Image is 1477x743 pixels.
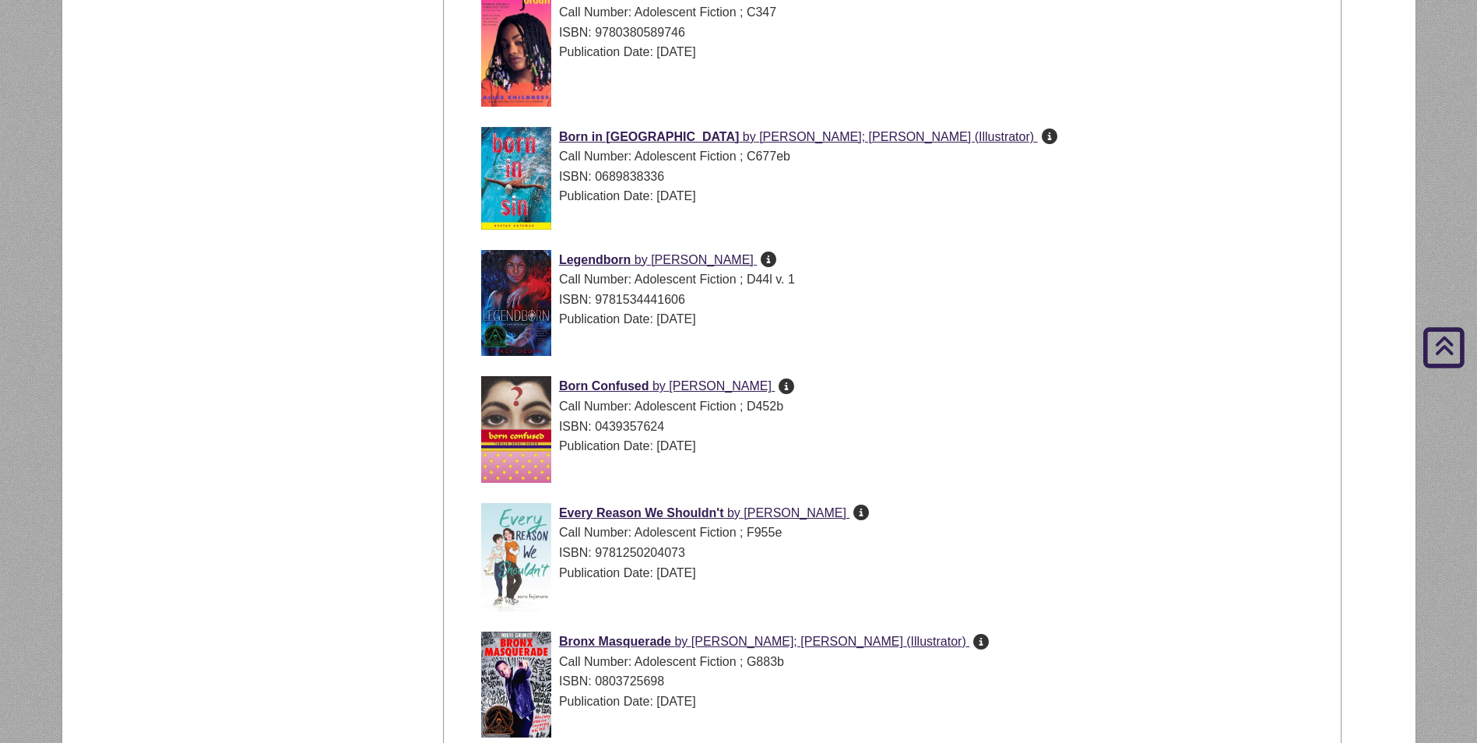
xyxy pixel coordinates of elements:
[559,506,724,519] span: Every Reason We Shouldn't
[743,130,756,143] span: by
[481,632,551,738] img: Cover Art
[559,130,739,143] span: Born in [GEOGRAPHIC_DATA]
[744,506,846,519] span: [PERSON_NAME]
[481,42,1328,62] div: Publication Date: [DATE]
[635,253,648,266] span: by
[559,379,775,393] a: Cover Art Born Confused by [PERSON_NAME]
[481,2,1328,23] div: Call Number: Adolescent Fiction ; C347
[481,146,1328,167] div: Call Number: Adolescent Fiction ; C677eb
[481,290,1328,310] div: ISBN: 9781534441606
[481,396,1328,417] div: Call Number: Adolescent Fiction ; D452b
[559,635,671,648] span: Bronx Masquerade
[481,543,1328,563] div: ISBN: 9781250204073
[481,269,1328,290] div: Call Number: Adolescent Fiction ; D44l v. 1
[559,253,757,266] a: Cover Art Legendborn by [PERSON_NAME]
[481,563,1328,583] div: Publication Date: [DATE]
[559,130,1038,143] a: Cover Art Born in [GEOGRAPHIC_DATA] by [PERSON_NAME]; [PERSON_NAME] (Illustrator)
[481,376,551,482] img: Cover Art
[481,250,551,357] img: Cover Art
[669,379,772,393] span: [PERSON_NAME]
[481,436,1328,456] div: Publication Date: [DATE]
[652,379,666,393] span: by
[559,253,631,266] span: Legendborn
[559,635,969,648] a: Cover Art Bronx Masquerade by [PERSON_NAME]; [PERSON_NAME] (Illustrator)
[481,167,1328,187] div: ISBN: 0689838336
[674,635,688,648] span: by
[759,130,1034,143] span: [PERSON_NAME]; [PERSON_NAME] (Illustrator)
[559,379,649,393] span: Born Confused
[481,23,1328,43] div: ISBN: 9780380589746
[481,671,1328,692] div: ISBN: 0803725698
[651,253,754,266] span: [PERSON_NAME]
[481,523,1328,543] div: Call Number: Adolescent Fiction ; F955e
[481,127,551,230] img: Cover Art
[481,692,1328,712] div: Publication Date: [DATE]
[481,186,1328,206] div: Publication Date: [DATE]
[481,652,1328,672] div: Call Number: Adolescent Fiction ; G883b
[559,506,849,519] a: Cover Art Every Reason We Shouldn't by [PERSON_NAME]
[481,503,551,612] img: Cover Art
[691,635,966,648] span: [PERSON_NAME]; [PERSON_NAME] (Illustrator)
[1415,336,1473,357] a: Back to Top
[727,506,740,519] span: by
[481,309,1328,329] div: Publication Date: [DATE]
[481,417,1328,437] div: ISBN: 0439357624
